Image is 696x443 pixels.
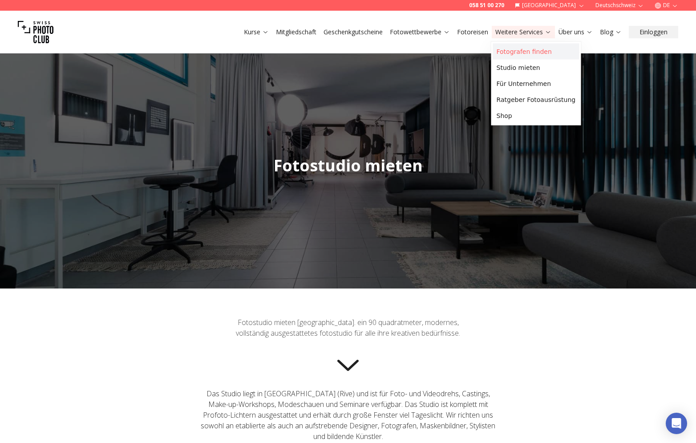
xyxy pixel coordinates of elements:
[493,92,579,108] a: Ratgeber Fotoausrüstung
[493,60,579,76] a: Studio mieten
[324,28,383,37] a: Geschenkgutscheine
[453,26,492,38] button: Fotoreisen
[493,44,579,60] a: Fotografen finden
[469,2,504,9] a: 058 51 00 270
[457,28,488,37] a: Fotoreisen
[240,26,272,38] button: Kurse
[244,28,269,37] a: Kurse
[276,28,316,37] a: Mitgliedschaft
[227,317,469,338] p: FOTOSTUDIO MIETEN [GEOGRAPHIC_DATA]. Ein 90 Quadratmeter, MODERNES, VOLLSTÄNDIG AUSGESTATTETES FO...
[666,413,687,434] div: Open Intercom Messenger
[495,28,551,37] a: Weitere Services
[274,154,423,176] span: Fotostudio mieten
[198,388,498,442] div: Das Studio liegt in [GEOGRAPHIC_DATA] (Rive) und ist für Foto- und Videodrehs, Castings, Make-up-...
[390,28,450,37] a: Fotowettbewerbe
[493,76,579,92] a: Für Unternehmen
[492,26,555,38] button: Weitere Services
[629,26,678,38] button: Einloggen
[272,26,320,38] button: Mitgliedschaft
[386,26,453,38] button: Fotowettbewerbe
[600,28,622,37] a: Blog
[320,26,386,38] button: Geschenkgutscheine
[558,28,593,37] a: Über uns
[596,26,625,38] button: Blog
[493,108,579,124] a: Shop
[18,14,53,50] img: Swiss photo club
[555,26,596,38] button: Über uns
